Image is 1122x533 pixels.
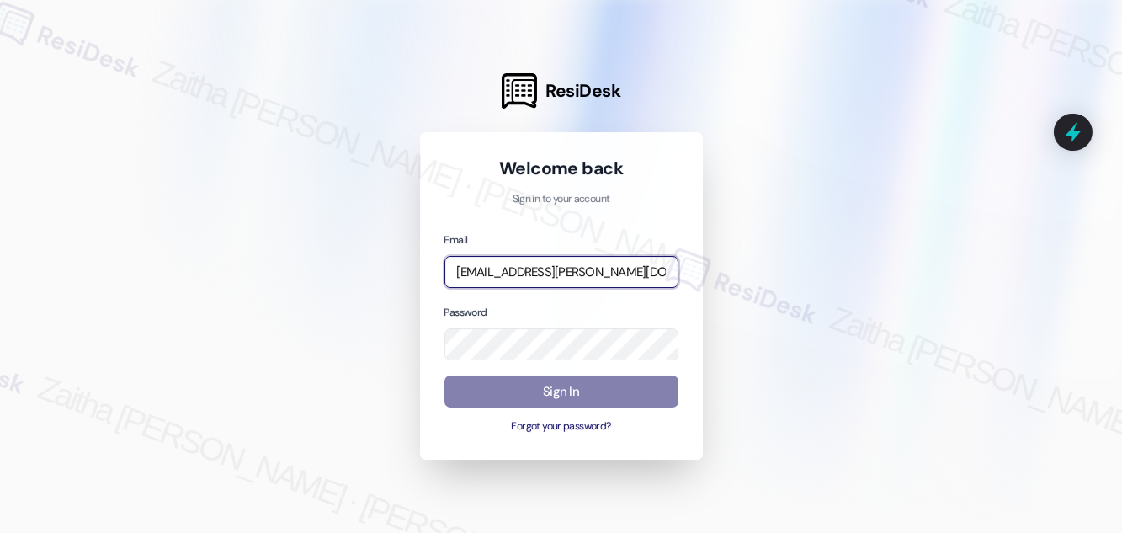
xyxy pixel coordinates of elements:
label: Password [444,306,487,319]
p: Sign in to your account [444,192,678,207]
span: ResiDesk [545,79,620,103]
input: name@example.com [444,256,678,289]
button: Forgot your password? [444,419,678,434]
h1: Welcome back [444,157,678,180]
button: Sign In [444,376,678,408]
label: Email [444,233,468,247]
img: ResiDesk Logo [502,73,537,109]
